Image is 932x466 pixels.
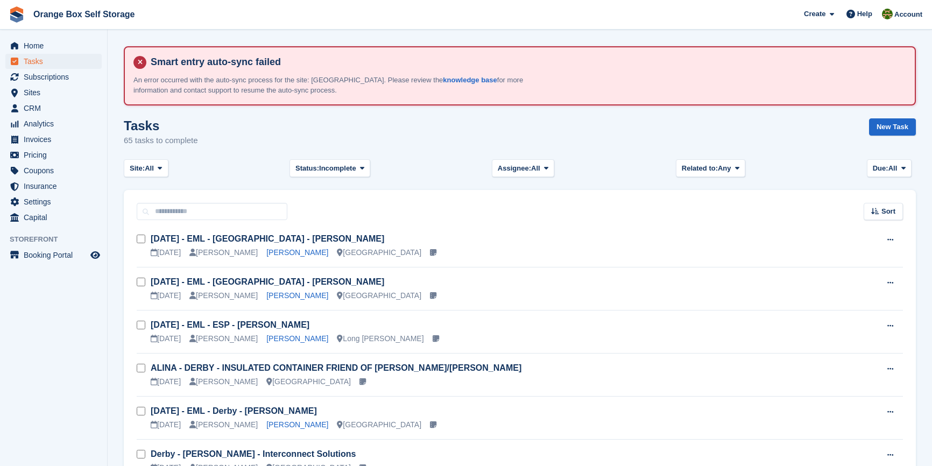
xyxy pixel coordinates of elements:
[9,6,25,23] img: stora-icon-8386f47178a22dfd0bd8f6a31ec36ba5ce8667c1dd55bd0f319d3a0aa187defe.svg
[5,147,102,163] a: menu
[290,159,370,177] button: Status: Incomplete
[24,116,88,131] span: Analytics
[718,163,731,174] span: Any
[151,406,317,415] a: [DATE] - EML - Derby - [PERSON_NAME]
[443,76,497,84] a: knowledge base
[295,163,319,174] span: Status:
[24,69,88,84] span: Subscriptions
[124,135,198,147] p: 65 tasks to complete
[24,38,88,53] span: Home
[24,179,88,194] span: Insurance
[867,159,912,177] button: Due: All
[498,163,531,174] span: Assignee:
[5,38,102,53] a: menu
[5,54,102,69] a: menu
[151,376,181,387] div: [DATE]
[857,9,872,19] span: Help
[531,163,540,174] span: All
[24,248,88,263] span: Booking Portal
[5,194,102,209] a: menu
[676,159,745,177] button: Related to: Any
[337,290,421,301] div: [GEOGRAPHIC_DATA]
[24,147,88,163] span: Pricing
[24,85,88,100] span: Sites
[492,159,555,177] button: Assignee: All
[151,277,384,286] a: [DATE] - EML - [GEOGRAPHIC_DATA] - [PERSON_NAME]
[894,9,922,20] span: Account
[151,449,356,458] a: Derby - [PERSON_NAME] - Interconnect Solutions
[151,234,384,243] a: [DATE] - EML - [GEOGRAPHIC_DATA] - [PERSON_NAME]
[888,163,898,174] span: All
[682,163,718,174] span: Related to:
[5,85,102,100] a: menu
[145,163,154,174] span: All
[5,132,102,147] a: menu
[337,419,421,430] div: [GEOGRAPHIC_DATA]
[24,101,88,116] span: CRM
[151,333,181,344] div: [DATE]
[89,249,102,262] a: Preview store
[151,290,181,301] div: [DATE]
[24,132,88,147] span: Invoices
[873,163,888,174] span: Due:
[881,206,895,217] span: Sort
[804,9,825,19] span: Create
[337,247,421,258] div: [GEOGRAPHIC_DATA]
[24,210,88,225] span: Capital
[266,248,328,257] a: [PERSON_NAME]
[24,54,88,69] span: Tasks
[146,56,906,68] h4: Smart entry auto-sync failed
[24,194,88,209] span: Settings
[124,118,198,133] h1: Tasks
[130,163,145,174] span: Site:
[24,163,88,178] span: Coupons
[133,75,537,96] p: An error occurred with the auto-sync process for the site: [GEOGRAPHIC_DATA]. Please review the f...
[5,116,102,131] a: menu
[5,210,102,225] a: menu
[266,376,351,387] div: [GEOGRAPHIC_DATA]
[189,419,258,430] div: [PERSON_NAME]
[151,363,521,372] a: ALINA - DERBY - INSULATED CONTAINER FRIEND OF [PERSON_NAME]/[PERSON_NAME]
[189,376,258,387] div: [PERSON_NAME]
[5,179,102,194] a: menu
[266,420,328,429] a: [PERSON_NAME]
[5,248,102,263] a: menu
[5,69,102,84] a: menu
[151,320,309,329] a: [DATE] - EML - ESP - [PERSON_NAME]
[124,159,168,177] button: Site: All
[10,234,107,245] span: Storefront
[266,334,328,343] a: [PERSON_NAME]
[5,163,102,178] a: menu
[5,101,102,116] a: menu
[151,247,181,258] div: [DATE]
[151,419,181,430] div: [DATE]
[869,118,916,136] a: New Task
[266,291,328,300] a: [PERSON_NAME]
[29,5,139,23] a: Orange Box Self Storage
[337,333,423,344] div: Long [PERSON_NAME]
[189,290,258,301] div: [PERSON_NAME]
[319,163,356,174] span: Incomplete
[882,9,893,19] img: Sarah
[189,333,258,344] div: [PERSON_NAME]
[189,247,258,258] div: [PERSON_NAME]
